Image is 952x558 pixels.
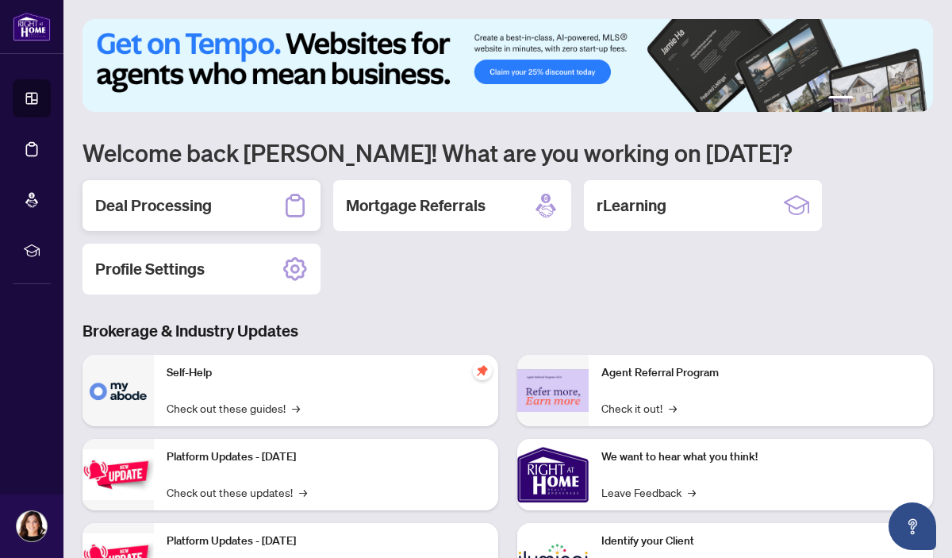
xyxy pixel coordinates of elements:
a: Check out these updates!→ [167,483,307,501]
a: Check it out!→ [601,399,677,417]
span: pushpin [473,361,492,380]
button: 2 [860,96,866,102]
button: 4 [885,96,892,102]
h1: Welcome back [PERSON_NAME]! What are you working on [DATE]? [83,137,933,167]
p: Identify your Client [601,533,920,550]
button: 1 [828,96,854,102]
p: Self-Help [167,364,486,382]
span: → [688,483,696,501]
img: logo [13,12,51,41]
h3: Brokerage & Industry Updates [83,320,933,342]
span: → [299,483,307,501]
a: Check out these guides!→ [167,399,300,417]
span: → [292,399,300,417]
button: 6 [911,96,917,102]
h2: rLearning [597,194,666,217]
span: → [669,399,677,417]
img: Self-Help [83,355,154,426]
p: We want to hear what you think! [601,448,920,466]
h2: Mortgage Referrals [346,194,486,217]
button: Open asap [889,502,936,550]
img: Slide 0 [83,19,933,112]
h2: Profile Settings [95,258,205,280]
button: 3 [873,96,879,102]
img: Platform Updates - July 21, 2025 [83,449,154,499]
a: Leave Feedback→ [601,483,696,501]
p: Platform Updates - [DATE] [167,448,486,466]
h2: Deal Processing [95,194,212,217]
button: 5 [898,96,904,102]
img: Profile Icon [17,511,47,541]
img: Agent Referral Program [517,369,589,413]
p: Agent Referral Program [601,364,920,382]
img: We want to hear what you think! [517,439,589,510]
p: Platform Updates - [DATE] [167,533,486,550]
